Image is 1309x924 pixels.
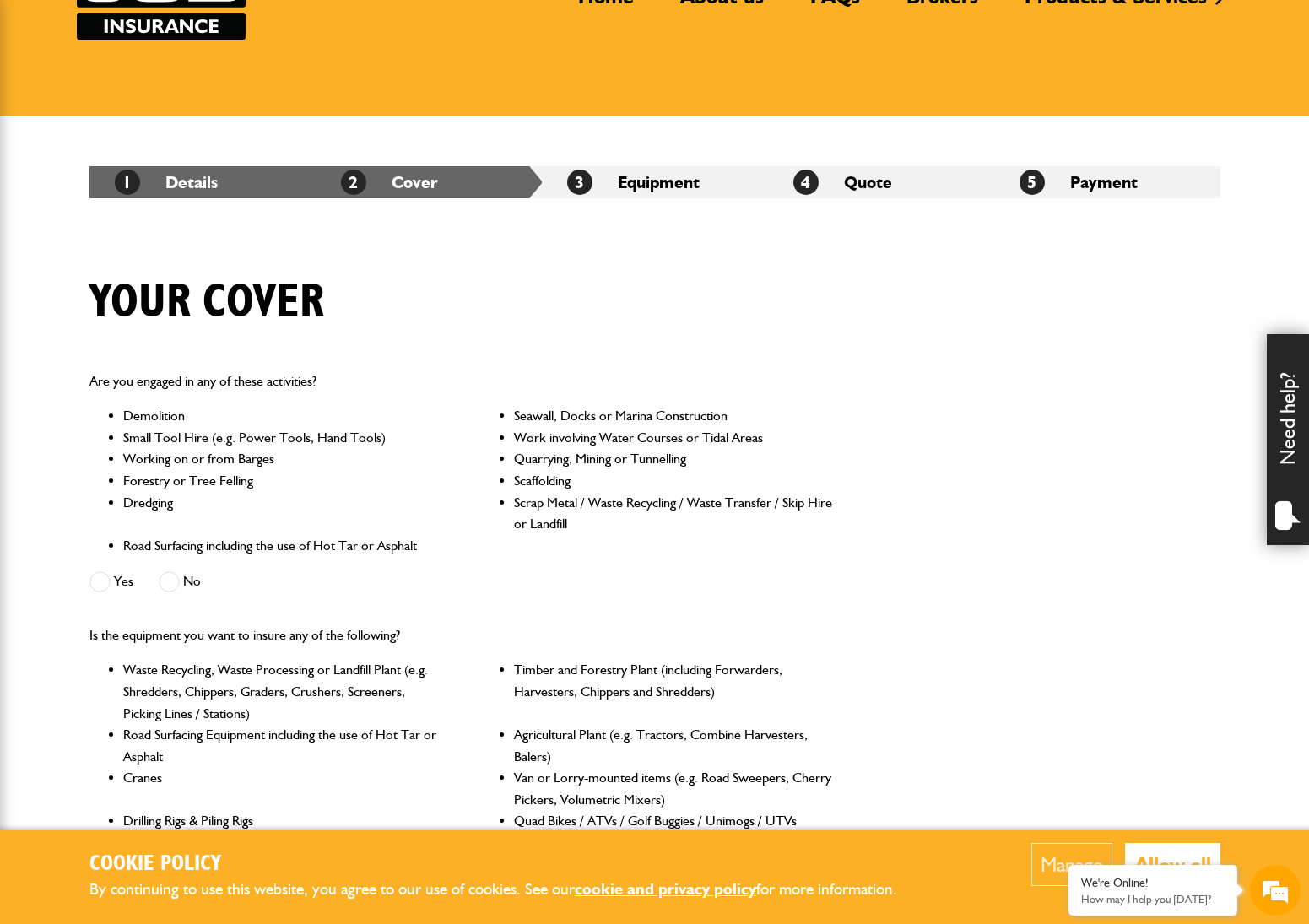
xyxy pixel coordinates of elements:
li: Scrap Metal / Waste Recycling / Waste Transfer / Skip Hire or Landfill [514,492,834,535]
li: Quad Bikes / ATVs / Golf Buggies / Unimogs / UTVs [514,810,834,832]
span: 5 [1020,170,1045,195]
h2: Cookie Policy [89,851,925,878]
li: Scaffolding [514,470,834,492]
div: We're Online! [1081,876,1225,890]
li: Seawall, Docks or Marina Construction [514,405,834,427]
li: Cover [316,166,542,198]
li: Working on or from Barges [123,448,443,470]
h1: Your cover [89,274,324,331]
input: Enter your email address [22,206,308,243]
label: No [159,571,201,592]
div: Need help? [1267,334,1309,545]
li: Waste Recycling, Waste Processing or Landfill Plant (e.g. Shredders, Chippers, Graders, Crushers,... [123,659,443,724]
input: Enter your phone number [22,256,308,293]
li: Small Tool Hire (e.g. Power Tools, Hand Tools) [123,427,443,449]
li: Forestry or Tree Felling [123,470,443,492]
span: 3 [567,170,592,195]
button: Allow all [1125,843,1220,886]
span: 4 [793,170,819,195]
a: 1Details [115,172,218,192]
p: Are you engaged in any of these activities? [89,370,835,392]
input: Enter your last name [22,156,308,193]
a: cookie and privacy policy [575,879,756,899]
div: Chat with us now [88,95,284,116]
label: Yes [89,571,133,592]
textarea: Type your message and hit 'Enter' [22,305,308,505]
p: How may I help you today? [1081,893,1225,905]
img: d_20077148190_company_1631870298795_20077148190 [29,94,71,117]
p: By continuing to use this website, you agree to our use of cookies. See our for more information. [89,877,925,903]
div: Minimize live chat window [277,8,317,49]
li: Work involving Water Courses or Tidal Areas [514,427,834,449]
li: Drilling Rigs & Piling Rigs [123,810,443,832]
li: Equipment [542,166,768,198]
li: Timber and Forestry Plant (including Forwarders, Harvesters, Chippers and Shredders) [514,659,834,724]
span: 2 [341,170,366,195]
li: Cranes [123,767,443,810]
li: Agricultural Plant (e.g. Tractors, Combine Harvesters, Balers) [514,724,834,767]
button: Manage [1031,843,1112,886]
li: Dredging [123,492,443,535]
li: Demolition [123,405,443,427]
li: Road Surfacing including the use of Hot Tar or Asphalt [123,535,443,557]
span: 1 [115,170,140,195]
p: Is the equipment you want to insure any of the following? [89,624,835,646]
li: Payment [994,166,1220,198]
li: Van or Lorry-mounted items (e.g. Road Sweepers, Cherry Pickers, Volumetric Mixers) [514,767,834,810]
li: Road Surfacing Equipment including the use of Hot Tar or Asphalt [123,724,443,767]
li: Quarrying, Mining or Tunnelling [514,448,834,470]
em: Start Chat [230,520,306,543]
li: Quote [768,166,994,198]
